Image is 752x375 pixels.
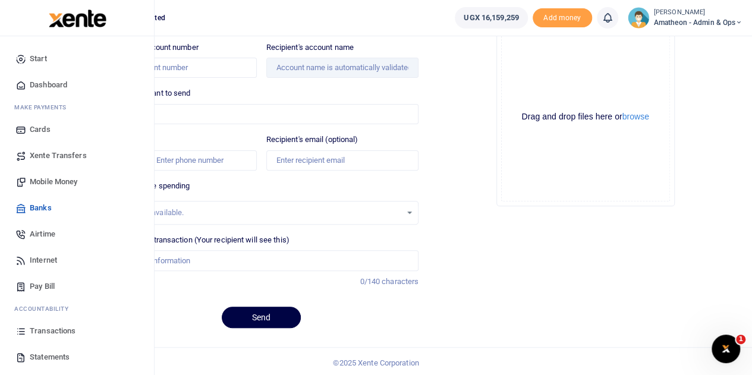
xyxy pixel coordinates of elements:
small: [PERSON_NAME] [654,8,742,18]
span: Airtime [30,228,55,240]
a: UGX 16,159,259 [455,7,527,29]
li: M [10,98,144,116]
li: Toup your wallet [533,8,592,28]
a: Banks [10,195,144,221]
a: Internet [10,247,144,273]
a: profile-user [PERSON_NAME] Amatheon - Admin & Ops [628,7,742,29]
label: Recipient's account number [104,42,199,53]
div: File Uploader [496,28,675,206]
input: Enter extra information [104,250,419,270]
li: Wallet ballance [450,7,532,29]
a: Airtime [10,221,144,247]
span: Start [30,53,47,65]
a: Pay Bill [10,273,144,300]
a: Dashboard [10,72,144,98]
input: Enter recipient email [266,150,419,171]
a: Statements [10,344,144,370]
span: 0/140 [360,277,380,286]
a: Transactions [10,318,144,344]
span: Pay Bill [30,281,55,292]
label: Recipient's account name [266,42,354,53]
div: Drag and drop files here or [502,111,669,122]
label: Recipient's email (optional) [266,134,358,146]
button: Send [222,307,301,328]
span: Add money [533,8,592,28]
span: Amatheon - Admin & Ops [654,17,742,28]
a: Add money [533,12,592,21]
input: UGX [104,104,419,124]
span: Banks [30,202,52,214]
input: Enter phone number [104,150,256,171]
input: Account name is automatically validated [266,58,419,78]
span: UGX 16,159,259 [464,12,518,24]
span: ake Payments [20,103,67,112]
button: browse [622,112,649,121]
img: profile-user [628,7,649,29]
input: Enter account number [104,58,256,78]
div: No options available. [113,207,401,219]
a: logo-small logo-large logo-large [48,13,106,22]
a: Xente Transfers [10,143,144,169]
span: Cards [30,124,51,135]
span: countability [23,304,68,313]
a: Cards [10,116,144,143]
span: Statements [30,351,70,363]
a: Mobile Money [10,169,144,195]
span: Xente Transfers [30,150,87,162]
label: Memo for this transaction (Your recipient will see this) [104,234,290,246]
span: Dashboard [30,79,67,91]
span: 1 [736,335,745,344]
a: Start [10,46,144,72]
iframe: Intercom live chat [712,335,740,363]
span: Mobile Money [30,176,77,188]
span: Internet [30,254,57,266]
li: Ac [10,300,144,318]
span: Transactions [30,325,75,337]
img: logo-large [49,10,106,27]
span: characters [382,277,419,286]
